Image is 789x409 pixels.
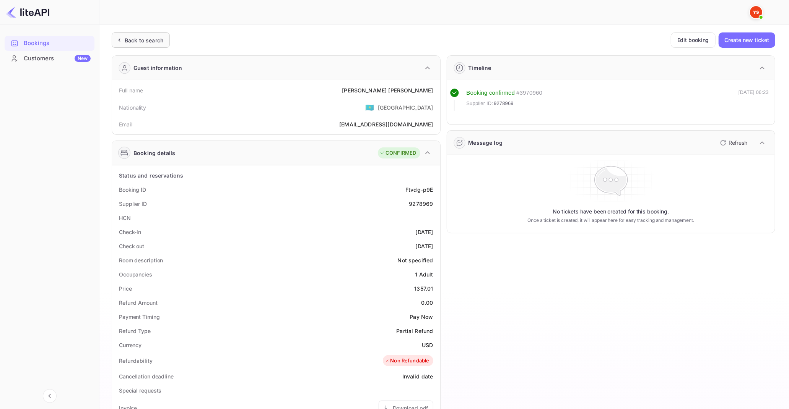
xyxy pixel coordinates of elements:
[522,217,700,224] p: Once a ticket is created, it will appear here for easy tracking and management.
[5,51,94,66] div: CustomersNew
[5,36,94,50] a: Bookings
[415,270,433,278] div: 1 Adult
[119,256,163,264] div: Room description
[6,6,49,18] img: LiteAPI logo
[342,86,433,94] div: [PERSON_NAME] [PERSON_NAME]
[119,120,132,128] div: Email
[119,341,142,349] div: Currency
[43,389,57,403] button: Collapse navigation
[119,86,143,94] div: Full name
[365,100,374,114] span: United States
[119,372,174,380] div: Cancellation deadline
[119,186,146,194] div: Booking ID
[24,54,91,63] div: Customers
[24,39,91,48] div: Bookings
[729,139,747,147] p: Refresh
[339,120,433,128] div: [EMAIL_ADDRESS][DOMAIN_NAME]
[402,372,433,380] div: Invalid date
[119,313,160,321] div: Payment Timing
[119,285,132,293] div: Price
[5,51,94,65] a: CustomersNew
[467,100,493,107] span: Supplier ID:
[119,299,158,307] div: Refund Amount
[494,100,514,107] span: 9278969
[414,285,433,293] div: 1357.01
[398,256,433,264] div: Not specified
[125,36,163,44] div: Back to search
[385,357,429,365] div: Non Refundable
[469,139,503,147] div: Message log
[133,64,182,72] div: Guest information
[119,214,131,222] div: HCN
[750,6,762,18] img: Yandex Support
[553,208,669,215] p: No tickets have been created for this booking.
[516,89,542,97] div: # 3970960
[416,228,433,236] div: [DATE]
[469,64,491,72] div: Timeline
[409,200,433,208] div: 9278969
[119,386,161,394] div: Special requests
[119,270,152,278] div: Occupancies
[378,103,433,112] div: [GEOGRAPHIC_DATA]
[119,200,147,208] div: Supplier ID
[410,313,433,321] div: Pay Now
[119,327,151,335] div: Refund Type
[380,149,416,157] div: CONFIRMED
[119,228,141,236] div: Check-in
[416,242,433,250] div: [DATE]
[405,186,433,194] div: Ftvdg-p9E
[716,137,750,149] button: Refresh
[5,36,94,51] div: Bookings
[421,299,433,307] div: 0.00
[119,171,183,179] div: Status and reservations
[119,242,144,250] div: Check out
[671,32,716,48] button: Edit booking
[119,103,146,112] div: Nationality
[75,55,91,62] div: New
[739,89,769,111] div: [DATE] 06:23
[467,89,515,97] div: Booking confirmed
[422,341,433,349] div: USD
[396,327,433,335] div: Partial Refund
[119,357,153,365] div: Refundability
[133,149,175,157] div: Booking details
[719,32,775,48] button: Create new ticket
